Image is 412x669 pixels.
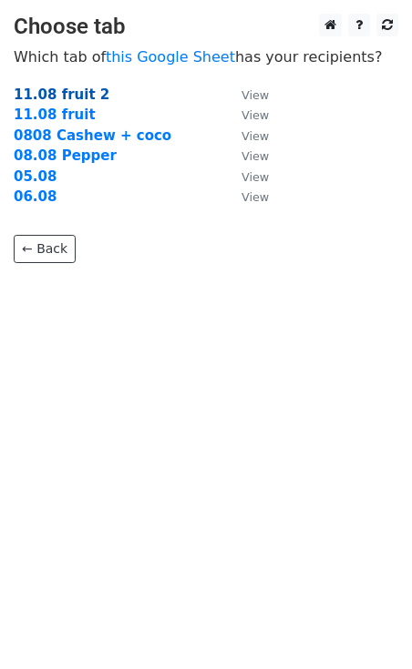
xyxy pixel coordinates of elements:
[14,147,117,164] a: 08.08 Pepper
[223,188,269,205] a: View
[242,170,269,184] small: View
[242,108,269,122] small: View
[223,168,269,185] a: View
[14,168,57,185] a: 05.08
[14,47,398,66] p: Which tab of has your recipients?
[106,48,235,66] a: this Google Sheet
[242,88,269,102] small: View
[223,106,269,123] a: View
[242,149,269,163] small: View
[14,106,96,123] a: 11.08 fruit
[14,188,57,205] a: 06.08
[14,86,109,103] a: 11.08 fruit 2
[223,86,269,103] a: View
[14,235,76,263] a: ← Back
[242,129,269,143] small: View
[223,147,269,164] a: View
[321,582,412,669] iframe: Chat Widget
[242,190,269,204] small: View
[223,127,269,144] a: View
[14,127,171,144] a: 0808 Cashew + coco
[14,14,398,40] h3: Choose tab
